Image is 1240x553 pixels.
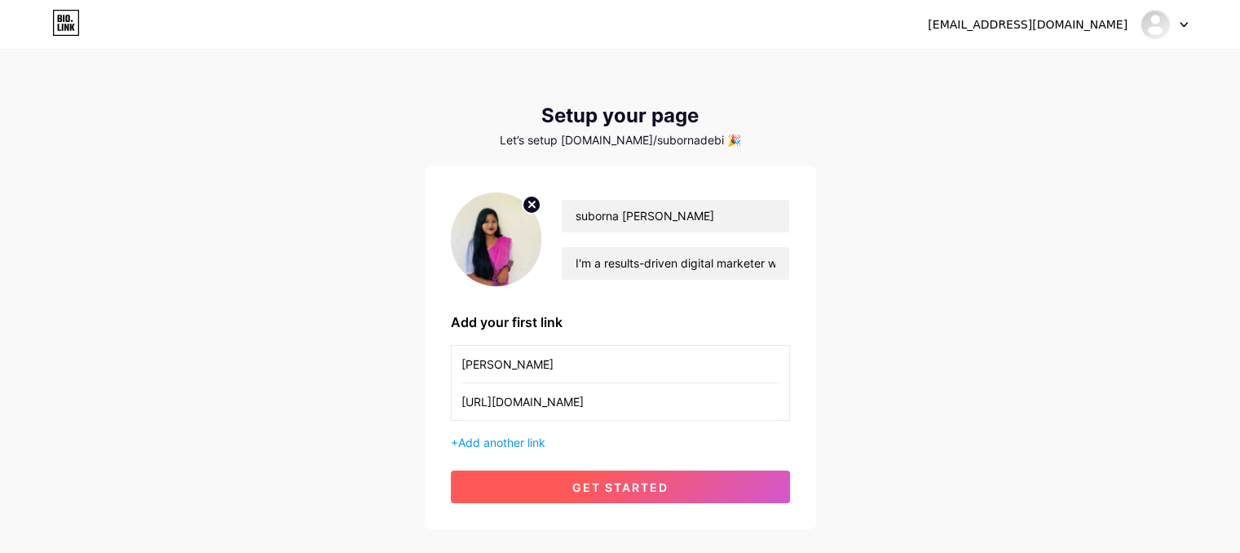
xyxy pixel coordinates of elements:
[451,192,542,286] img: profile pic
[562,247,788,280] input: bio
[461,346,779,383] input: Link name (My Instagram)
[562,200,788,232] input: Your name
[451,312,790,332] div: Add your first link
[425,134,816,147] div: Let’s setup [DOMAIN_NAME]/subornadebi 🎉
[928,16,1127,33] div: [EMAIL_ADDRESS][DOMAIN_NAME]
[461,383,779,420] input: URL (https://instagram.com/yourname)
[451,434,790,451] div: +
[1140,9,1171,40] img: subornadebi
[425,104,816,127] div: Setup your page
[572,480,669,494] span: get started
[458,436,545,449] span: Add another link
[451,471,790,503] button: get started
